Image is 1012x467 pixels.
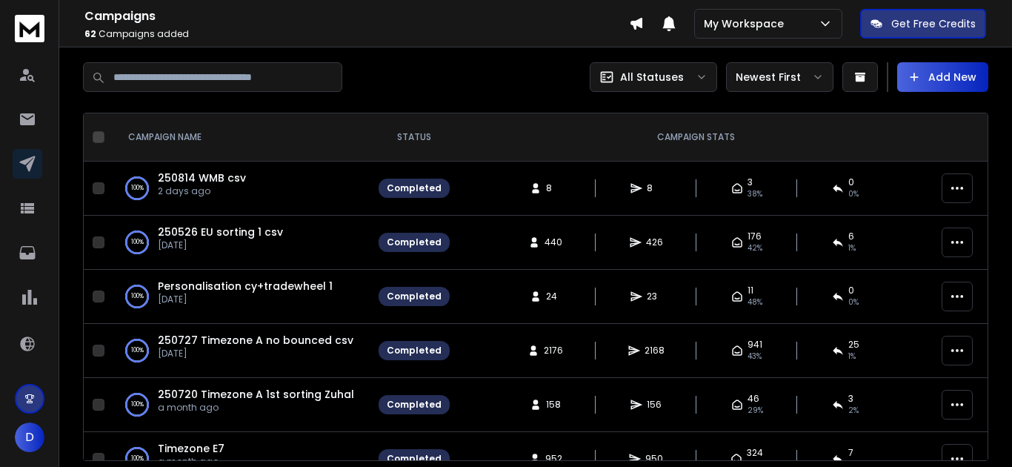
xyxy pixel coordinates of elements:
a: 250526 EU sorting 1 csv [158,225,283,239]
p: 2 days ago [158,185,246,197]
p: 100 % [131,397,144,412]
button: Get Free Credits [860,9,986,39]
a: Timezone E7 [158,441,224,456]
span: 952 [545,453,562,465]
span: 2176 [544,345,563,357]
a: Personalisation cy+tradewheel 1 [158,279,333,294]
span: 0 [848,176,854,188]
p: [DATE] [158,239,283,251]
span: 38 % [748,188,762,200]
p: a month ago [158,402,354,414]
p: My Workspace [704,16,790,31]
span: 1 % [848,242,856,254]
button: Add New [897,62,988,92]
th: CAMPAIGN STATS [459,113,933,162]
a: 250814 WMB csv [158,170,246,185]
div: Completed [387,399,442,411]
div: Completed [387,182,442,194]
p: 100 % [131,289,144,304]
img: logo [15,15,44,42]
p: Campaigns added [84,28,629,40]
h1: Campaigns [84,7,629,25]
span: 1 % [848,351,856,362]
td: 100%250727 Timezone A no bounced csv[DATE] [110,324,370,378]
span: 29 % [748,405,763,417]
span: 23 [647,291,662,302]
span: 46 [748,393,759,405]
td: 100%250720 Timezone A 1st sorting Zuhala month ago [110,378,370,432]
div: Completed [387,345,442,357]
span: 2168 [645,345,665,357]
span: 7 [848,447,853,459]
button: D [15,423,44,452]
p: [DATE] [158,348,353,360]
span: 158 [546,399,561,411]
p: 100 % [131,451,144,466]
th: STATUS [370,113,459,162]
p: 100 % [131,181,144,196]
td: 100%250526 EU sorting 1 csv[DATE] [110,216,370,270]
p: 100 % [131,343,144,358]
span: 440 [545,236,562,248]
span: 950 [645,453,663,465]
span: 62 [84,27,96,40]
a: 250727 Timezone A no bounced csv [158,333,353,348]
span: 8 [546,182,561,194]
span: 0 % [848,188,859,200]
span: 25 [848,339,859,351]
p: 100 % [131,235,144,250]
span: 0 % [848,297,859,308]
div: Completed [387,453,442,465]
span: 8 [647,182,662,194]
span: 426 [646,236,663,248]
span: 48 % [748,297,762,308]
span: 2 % [848,405,859,417]
button: Newest First [726,62,833,92]
span: 6 [848,231,854,242]
span: 24 [546,291,561,302]
a: 250720 Timezone A 1st sorting Zuhal [158,387,354,402]
p: [DATE] [158,294,333,305]
p: Get Free Credits [891,16,976,31]
div: Completed [387,291,442,302]
span: 941 [748,339,762,351]
span: 3 [848,393,853,405]
td: 100%Personalisation cy+tradewheel 1[DATE] [110,270,370,324]
div: Completed [387,236,442,248]
span: 42 % [748,242,762,254]
span: 176 [748,231,762,242]
span: 11 [748,285,753,297]
span: 324 [747,447,763,459]
td: 100%250814 WMB csv2 days ago [110,162,370,216]
th: CAMPAIGN NAME [110,113,370,162]
span: 156 [647,399,662,411]
p: All Statuses [620,70,684,85]
span: 3 [748,176,753,188]
span: 43 % [748,351,762,362]
span: 0 [848,285,854,297]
